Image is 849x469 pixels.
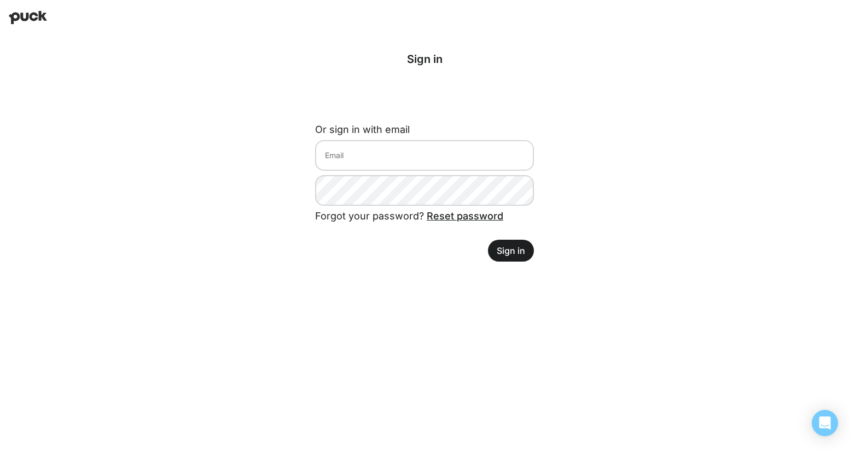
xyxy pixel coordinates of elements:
label: Or sign in with email [315,124,410,135]
div: Open Intercom Messenger [812,410,838,436]
span: Forgot your password? [315,210,503,222]
img: Puck home [9,11,47,24]
div: Sign in [315,53,534,66]
button: Sign in [488,240,534,262]
input: Email [315,140,534,171]
a: Reset password [427,210,503,222]
iframe: Sign in with Google Button [310,84,539,108]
